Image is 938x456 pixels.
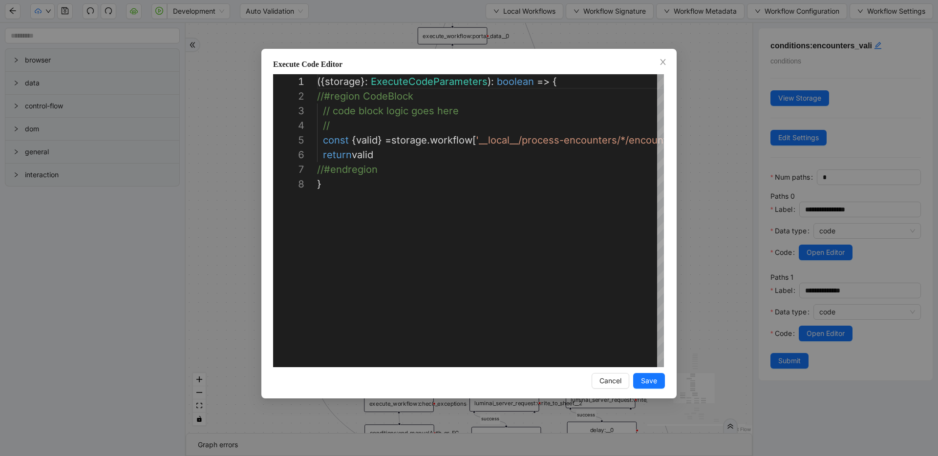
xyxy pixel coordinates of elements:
[323,120,330,131] span: //
[385,134,391,146] span: =
[356,134,378,146] span: valid
[497,76,534,87] span: boolean
[273,74,304,89] div: 1
[658,57,668,68] button: Close
[537,76,550,87] span: =>
[273,177,304,191] div: 8
[323,134,349,146] span: const
[273,89,304,104] div: 2
[323,149,352,161] span: return
[273,118,304,133] div: 4
[599,375,621,386] span: Cancel
[553,76,557,87] span: {
[352,134,356,146] span: {
[427,134,430,146] span: .
[317,164,378,175] span: //#endregion
[488,76,494,87] span: ):
[325,76,361,87] span: storage
[323,105,459,117] span: // code block logic goes here
[317,76,325,87] span: ({
[352,149,373,161] span: valid
[378,134,382,146] span: }
[641,375,657,386] span: Save
[476,134,711,146] span: '__local__/process-encounters/*/encounters-valid'
[317,90,413,102] span: //#region CodeBlock
[273,59,665,70] div: Execute Code Editor
[273,147,304,162] div: 6
[659,58,667,66] span: close
[430,134,472,146] span: workflow
[592,373,629,389] button: Cancel
[273,133,304,147] div: 5
[633,373,665,389] button: Save
[273,104,304,118] div: 3
[472,134,476,146] span: [
[317,74,318,89] textarea: Editor content;Press Alt+F1 for Accessibility Options.
[371,76,488,87] span: ExecuteCodeParameters
[391,134,427,146] span: storage
[273,162,304,177] div: 7
[361,76,368,87] span: }:
[317,178,321,190] span: }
